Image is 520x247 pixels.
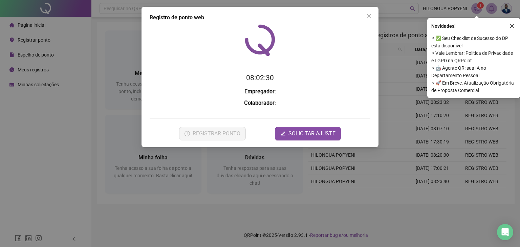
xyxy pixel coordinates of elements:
div: Open Intercom Messenger [497,224,513,240]
span: ⚬ Vale Lembrar: Política de Privacidade e LGPD na QRPoint [431,49,516,64]
span: ⚬ ✅ Seu Checklist de Sucesso do DP está disponível [431,35,516,49]
span: edit [280,131,286,136]
button: Close [364,11,374,22]
time: 08:02:30 [246,74,274,82]
span: SOLICITAR AJUSTE [288,130,335,138]
strong: Empregador [244,88,275,95]
h3: : [150,87,370,96]
h3: : [150,99,370,108]
div: Registro de ponto web [150,14,370,22]
span: Novidades ! [431,22,456,30]
span: ⚬ 🚀 Em Breve, Atualização Obrigatória de Proposta Comercial [431,79,516,94]
button: REGISTRAR PONTO [179,127,246,140]
button: editSOLICITAR AJUSTE [275,127,341,140]
span: close [510,24,514,28]
span: ⚬ 🤖 Agente QR: sua IA no Departamento Pessoal [431,64,516,79]
span: close [366,14,372,19]
strong: Colaborador [244,100,275,106]
img: QRPoint [245,24,275,56]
